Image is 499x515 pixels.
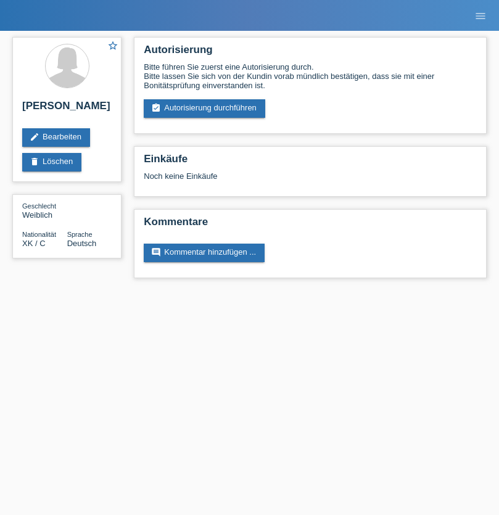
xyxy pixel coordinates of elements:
[151,247,161,257] i: comment
[474,10,487,22] i: menu
[22,239,46,248] span: Kosovo / C / 19.07.1998
[107,40,118,51] i: star_border
[144,171,477,190] div: Noch keine Einkäufe
[30,132,39,142] i: edit
[67,231,93,238] span: Sprache
[144,216,477,234] h2: Kommentare
[144,244,265,262] a: commentKommentar hinzufügen ...
[144,99,265,118] a: assignment_turned_inAutorisierung durchführen
[144,44,477,62] h2: Autorisierung
[67,239,97,248] span: Deutsch
[22,231,56,238] span: Nationalität
[468,12,493,19] a: menu
[107,40,118,53] a: star_border
[144,153,477,171] h2: Einkäufe
[30,157,39,167] i: delete
[22,201,67,220] div: Weiblich
[22,128,90,147] a: editBearbeiten
[151,103,161,113] i: assignment_turned_in
[144,62,477,90] div: Bitte führen Sie zuerst eine Autorisierung durch. Bitte lassen Sie sich von der Kundin vorab münd...
[22,100,112,118] h2: [PERSON_NAME]
[22,153,81,171] a: deleteLöschen
[22,202,56,210] span: Geschlecht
